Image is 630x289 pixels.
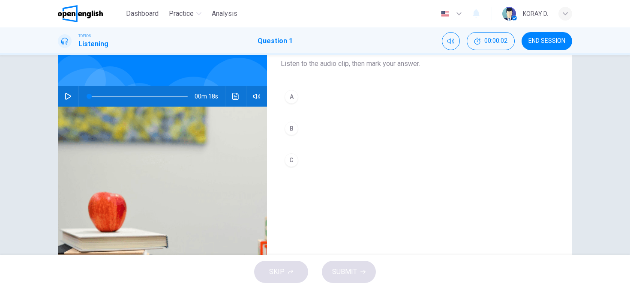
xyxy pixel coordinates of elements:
h1: Question 1 [258,36,293,46]
div: Hide [467,32,515,50]
div: Mute [442,32,460,50]
span: Practice [169,9,194,19]
button: 00:00:02 [467,32,515,50]
button: Analysis [208,6,241,21]
div: B [285,122,298,135]
span: Analysis [212,9,237,19]
span: END SESSION [528,38,565,45]
span: Listen to the audio clip, then mark your answer. [281,59,558,69]
h1: Listening [78,39,108,49]
img: en [440,11,450,17]
a: OpenEnglish logo [58,5,123,22]
button: END SESSION [522,32,572,50]
span: TOEIC® [78,33,91,39]
button: Practice [165,6,205,21]
span: 00m 18s [195,86,225,107]
div: KORAY D. [523,9,548,19]
div: C [285,153,298,167]
button: C [281,149,558,171]
button: Click to see the audio transcription [229,86,243,107]
img: Profile picture [502,7,516,21]
button: Dashboard [123,6,162,21]
span: Dashboard [126,9,159,19]
button: A [281,86,558,107]
button: B [281,118,558,139]
span: 00:00:02 [484,38,507,45]
div: A [285,90,298,104]
img: OpenEnglish logo [58,5,103,22]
